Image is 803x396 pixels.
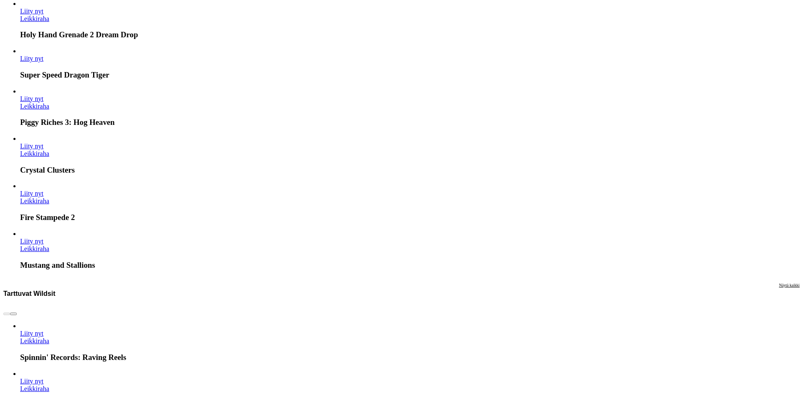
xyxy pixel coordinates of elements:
[20,15,49,22] a: Holy Hand Grenade 2 Dream Drop
[3,313,10,315] button: prev slide
[20,197,49,204] a: Fire Stampede 2
[20,30,800,39] h3: Holy Hand Grenade 2 Dream Drop
[20,353,800,362] h3: Spinnin' Records: Raving Reels
[20,166,800,175] h3: Crystal Clusters
[20,385,49,392] a: Mustang and Stallions
[20,261,800,270] h3: Mustang and Stallions
[20,213,800,222] h3: Fire Stampede 2
[20,190,44,197] a: Fire Stampede 2
[20,95,44,102] a: Piggy Riches 3: Hog Heaven
[20,378,44,385] a: Mustang and Stallions
[20,55,44,62] a: Super Speed Dragon Tiger
[10,313,17,315] button: next slide
[20,118,800,127] h3: Piggy Riches 3: Hog Heaven
[20,103,49,110] a: Piggy Riches 3: Hog Heaven
[20,150,49,157] a: Crystal Clusters
[20,182,800,222] article: Fire Stampede 2
[20,47,800,80] article: Super Speed Dragon Tiger
[20,330,44,337] span: Liity nyt
[20,230,800,270] article: Mustang and Stallions
[779,283,800,304] a: Näytä kaikki
[20,330,44,337] a: Spinnin' Records: Raving Reels
[20,378,44,385] span: Liity nyt
[20,238,44,245] span: Liity nyt
[20,88,800,127] article: Piggy Riches 3: Hog Heaven
[20,142,44,150] span: Liity nyt
[20,8,44,15] a: Holy Hand Grenade 2 Dream Drop
[3,290,55,298] h3: Tarttuvat Wildsit
[779,283,800,287] span: Näytä kaikki
[20,238,44,245] a: Mustang and Stallions
[20,70,800,80] h3: Super Speed Dragon Tiger
[20,190,44,197] span: Liity nyt
[20,135,800,175] article: Crystal Clusters
[20,322,800,362] article: Spinnin' Records: Raving Reels
[20,55,44,62] span: Liity nyt
[20,142,44,150] a: Crystal Clusters
[20,95,44,102] span: Liity nyt
[20,245,49,252] a: Mustang and Stallions
[20,8,44,15] span: Liity nyt
[20,337,49,344] a: Spinnin' Records: Raving Reels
